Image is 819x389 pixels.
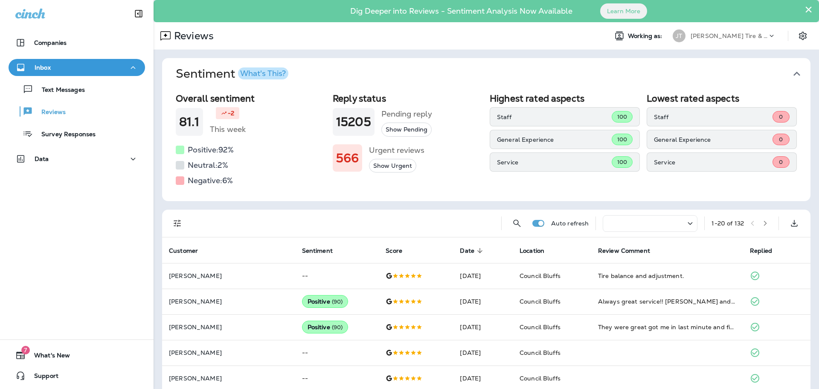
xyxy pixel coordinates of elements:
button: Reviews [9,102,145,120]
button: Show Urgent [369,159,416,173]
button: Text Messages [9,80,145,98]
span: 100 [617,113,627,120]
td: [DATE] [453,263,513,289]
p: [PERSON_NAME] [169,324,288,331]
button: Survey Responses [9,125,145,143]
h5: Negative: 6 % [188,174,233,187]
span: Council Bluffs [520,298,561,305]
h1: 566 [336,151,359,165]
h2: Lowest rated aspects [647,93,797,104]
p: General Experience [497,136,612,143]
div: 1 - 20 of 132 [712,220,744,227]
button: Inbox [9,59,145,76]
button: Show Pending [381,123,432,137]
h1: Sentiment [176,67,288,81]
span: Location [520,247,555,254]
span: Review Comment [598,247,661,254]
button: SentimentWhat's This? [169,58,817,90]
button: Search Reviews [508,215,526,232]
div: What's This? [240,70,286,77]
span: Location [520,247,544,254]
td: -- [295,340,379,366]
h2: Reply status [333,93,483,104]
p: Auto refresh [551,220,589,227]
span: Council Bluffs [520,374,561,382]
button: Settings [795,28,810,44]
span: Support [26,372,58,383]
td: -- [295,263,379,289]
button: Filters [169,215,186,232]
h5: Urgent reviews [369,143,424,157]
td: [DATE] [453,340,513,366]
span: Sentiment [302,247,333,254]
span: Replied [750,247,772,254]
p: Data [35,155,49,162]
p: Dig Deeper into Reviews - Sentiment Analysis Now Available [325,10,597,12]
p: Text Messages [33,86,85,94]
button: 7What's New [9,347,145,364]
h5: Neutral: 2 % [188,158,228,172]
div: Positive [302,295,349,308]
p: [PERSON_NAME] [169,375,288,382]
span: Council Bluffs [520,272,561,280]
button: Companies [9,34,145,51]
p: Service [654,159,773,166]
span: 0 [779,158,783,166]
p: [PERSON_NAME] [169,298,288,305]
p: [PERSON_NAME] Tire & Auto [691,32,767,39]
td: [DATE] [453,314,513,340]
p: Staff [497,114,612,120]
span: ( 90 ) [332,324,343,331]
td: [DATE] [453,289,513,314]
div: Always great service!! Garrett and team are the best!! [598,297,736,306]
button: Collapse Sidebar [127,5,151,22]
span: 7 [21,346,30,354]
h5: Pending reply [381,107,432,121]
p: [PERSON_NAME] [169,272,288,279]
p: Survey Responses [33,131,96,139]
span: 0 [779,136,783,143]
h5: Positive: 92 % [188,143,234,157]
span: Review Comment [598,247,650,254]
div: SentimentWhat's This? [162,90,810,201]
p: Staff [654,114,773,120]
button: Support [9,367,145,384]
p: General Experience [654,136,773,143]
span: 100 [617,158,627,166]
button: Export as CSV [786,215,803,232]
span: Council Bluffs [520,323,561,331]
h2: Highest rated aspects [490,93,640,104]
div: Positive [302,321,349,333]
p: Reviews [171,29,214,42]
div: They were great got me in last minute and fixed my tired that had a nail in and also check my oth... [598,323,736,331]
span: Sentiment [302,247,344,254]
span: Customer [169,247,198,254]
span: 100 [617,136,627,143]
p: Inbox [35,64,51,71]
span: 0 [779,113,783,120]
span: Score [386,247,402,254]
span: Customer [169,247,209,254]
div: Tire balance and adjustment. [598,272,736,280]
span: Council Bluffs [520,349,561,357]
p: [PERSON_NAME] [169,349,288,356]
p: -2 [228,109,234,117]
p: Reviews [33,108,66,117]
button: Close [804,3,813,16]
span: ( 90 ) [332,298,343,305]
button: Learn More [600,3,647,19]
h1: 81.1 [179,115,200,129]
span: Date [460,247,485,254]
p: Service [497,159,612,166]
p: Companies [34,39,67,46]
div: JT [673,29,685,42]
span: Date [460,247,474,254]
button: What's This? [238,67,288,79]
span: Working as: [628,32,664,40]
h1: 15205 [336,115,371,129]
span: What's New [26,352,70,362]
span: Score [386,247,413,254]
button: Data [9,150,145,167]
span: Replied [750,247,783,254]
h2: Overall sentiment [176,93,326,104]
